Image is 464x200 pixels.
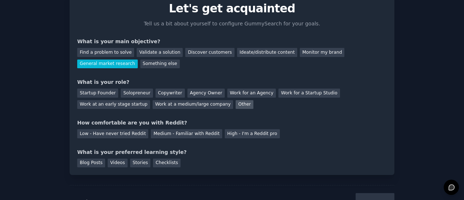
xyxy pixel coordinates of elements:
[77,89,118,98] div: Startup Founder
[300,48,344,57] div: Monitor my brand
[130,159,150,168] div: Stories
[227,89,276,98] div: Work for an Agency
[121,89,153,98] div: Solopreneur
[185,48,234,57] div: Discover customers
[77,60,138,69] div: General market research
[77,38,387,45] div: What is your main objective?
[77,2,387,15] p: Let's get acquainted
[77,78,387,86] div: What is your role?
[236,100,253,109] div: Other
[77,148,387,156] div: What is your preferred learning style?
[108,159,128,168] div: Videos
[77,119,387,127] div: How comfortable are you with Reddit?
[225,129,280,138] div: High - I'm a Reddit pro
[141,20,323,28] p: Tell us a bit about yourself to configure GummySearch for your goals.
[153,159,181,168] div: Checklists
[140,60,180,69] div: Something else
[151,129,222,138] div: Medium - Familiar with Reddit
[137,48,183,57] div: Validate a solution
[77,129,148,138] div: Low - Have never tried Reddit
[278,89,340,98] div: Work for a Startup Studio
[237,48,297,57] div: Ideate/distribute content
[77,100,150,109] div: Work at an early stage startup
[77,159,105,168] div: Blog Posts
[77,48,134,57] div: Find a problem to solve
[156,89,185,98] div: Copywriter
[187,89,225,98] div: Agency Owner
[153,100,233,109] div: Work at a medium/large company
